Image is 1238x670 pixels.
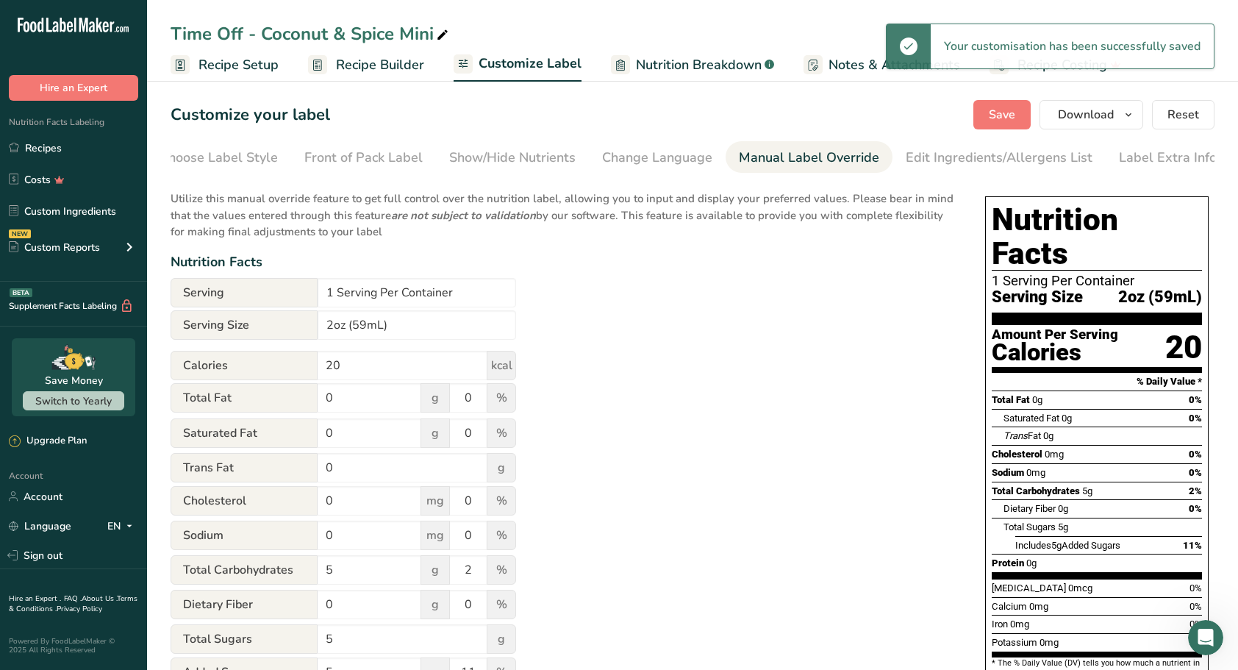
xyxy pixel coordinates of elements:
[1058,106,1114,124] span: Download
[1082,485,1092,496] span: 5g
[992,274,1202,288] div: 1 Serving Per Container
[906,148,1092,168] div: Edit Ingredients/Allergens List
[992,582,1066,594] span: [MEDICAL_DATA]
[1032,394,1042,405] span: 0g
[992,203,1202,271] h1: Nutrition Facts
[1189,619,1202,630] span: 0%
[171,555,318,585] span: Total Carbohydrates
[82,594,117,604] a: About Us .
[487,521,516,550] span: %
[171,21,451,47] div: Time Off - Coconut & Spice Mini
[739,148,879,168] div: Manual Label Override
[336,55,424,75] span: Recipe Builder
[1165,328,1202,367] div: 20
[1003,503,1056,514] span: Dietary Fiber
[171,486,318,516] span: Cholesterol
[171,383,318,413] span: Total Fat
[1043,430,1053,441] span: 0g
[989,106,1015,124] span: Save
[171,624,318,654] span: Total Sugars
[1045,449,1064,460] span: 0mg
[35,394,112,408] span: Switch to Yearly
[9,594,61,604] a: Hire an Expert .
[1189,582,1202,594] span: 0%
[1118,288,1202,307] span: 2oz (59mL)
[64,594,82,604] a: FAQ .
[1058,503,1068,514] span: 0g
[1189,601,1202,612] span: 0%
[171,278,318,307] span: Serving
[171,453,318,482] span: Trans Fat
[421,383,450,413] span: g
[421,486,450,516] span: mg
[804,49,960,82] a: Notes & Attachments
[9,75,138,101] button: Hire an Expert
[1040,637,1059,648] span: 0mg
[992,342,1118,363] div: Calories
[1152,100,1214,129] button: Reset
[1189,467,1202,478] span: 0%
[171,182,956,240] p: Utilize this manual override feature to get full control over the nutrition label, allowing you t...
[449,148,576,168] div: Show/Hide Nutrients
[1167,106,1199,124] span: Reset
[171,103,330,127] h1: Customize your label
[9,637,138,655] div: Powered By FoodLabelMaker © 2025 All Rights Reserved
[57,604,102,614] a: Privacy Policy
[973,100,1031,129] button: Save
[421,590,450,619] span: g
[171,49,279,82] a: Recipe Setup
[1119,148,1217,168] div: Label Extra Info
[1015,540,1120,551] span: Includes Added Sugars
[171,418,318,448] span: Saturated Fat
[636,55,762,75] span: Nutrition Breakdown
[454,47,582,82] a: Customize Label
[9,513,71,539] a: Language
[992,288,1083,307] span: Serving Size
[992,637,1037,648] span: Potassium
[160,148,278,168] div: Choose Label Style
[1189,413,1202,424] span: 0%
[992,485,1080,496] span: Total Carbohydrates
[10,288,32,297] div: BETA
[1003,413,1059,424] span: Saturated Fat
[611,49,774,82] a: Nutrition Breakdown
[487,486,516,516] span: %
[421,521,450,550] span: mg
[9,229,31,238] div: NEW
[992,328,1118,342] div: Amount Per Serving
[1051,540,1062,551] span: 5g
[171,310,318,340] span: Serving Size
[171,351,318,380] span: Calories
[171,252,956,272] div: Nutrition Facts
[992,557,1024,569] span: Protein
[992,619,1008,630] span: Iron
[45,373,103,388] div: Save Money
[171,521,318,550] span: Sodium
[1040,100,1143,129] button: Download
[487,624,516,654] span: g
[1026,557,1037,569] span: 0g
[198,55,279,75] span: Recipe Setup
[487,383,516,413] span: %
[1003,430,1028,441] i: Trans
[391,208,536,223] b: are not subject to validation
[1062,413,1072,424] span: 0g
[992,467,1024,478] span: Sodium
[421,418,450,448] span: g
[487,418,516,448] span: %
[421,555,450,585] span: g
[931,24,1214,68] div: Your customisation has been successfully saved
[487,351,516,380] span: kcal
[1189,394,1202,405] span: 0%
[1003,521,1056,532] span: Total Sugars
[479,54,582,74] span: Customize Label
[992,601,1027,612] span: Calcium
[1189,485,1202,496] span: 2%
[9,434,87,449] div: Upgrade Plan
[1058,521,1068,532] span: 5g
[1189,449,1202,460] span: 0%
[9,594,137,614] a: Terms & Conditions .
[487,590,516,619] span: %
[1183,540,1202,551] span: 11%
[1029,601,1048,612] span: 0mg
